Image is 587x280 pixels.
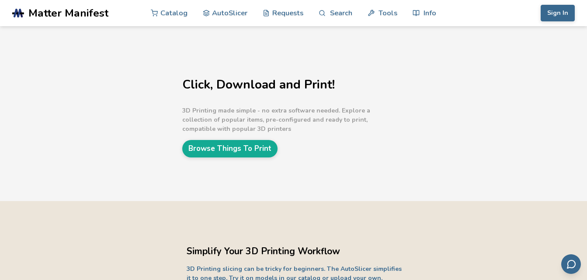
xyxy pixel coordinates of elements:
[182,106,401,133] p: 3D Printing made simple - no extra software needed. Explore a collection of popular items, pre-co...
[182,78,401,92] h1: Click, Download and Print!
[561,254,581,274] button: Send feedback via email
[187,245,405,258] h2: Simplify Your 3D Printing Workflow
[28,7,108,19] span: Matter Manifest
[541,5,575,21] button: Sign In
[182,140,278,157] a: Browse Things To Print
